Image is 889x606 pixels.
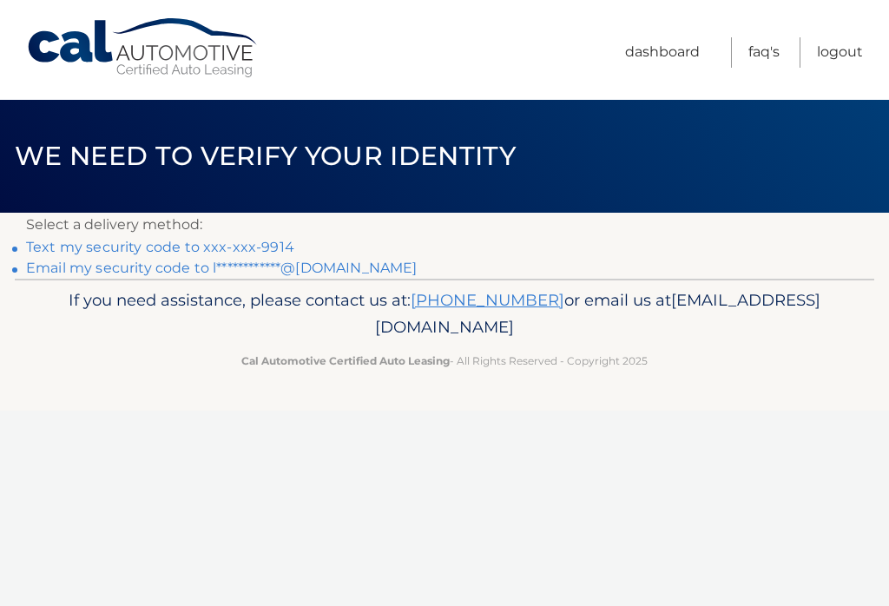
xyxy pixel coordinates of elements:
a: Text my security code to xxx-xxx-9914 [26,239,294,255]
p: - All Rights Reserved - Copyright 2025 [41,352,848,370]
a: FAQ's [748,37,780,68]
p: Select a delivery method: [26,213,863,237]
a: Logout [817,37,863,68]
span: We need to verify your identity [15,140,516,172]
strong: Cal Automotive Certified Auto Leasing [241,354,450,367]
a: [PHONE_NUMBER] [411,290,564,310]
a: Cal Automotive [26,17,260,79]
a: Dashboard [625,37,700,68]
p: If you need assistance, please contact us at: or email us at [41,287,848,342]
